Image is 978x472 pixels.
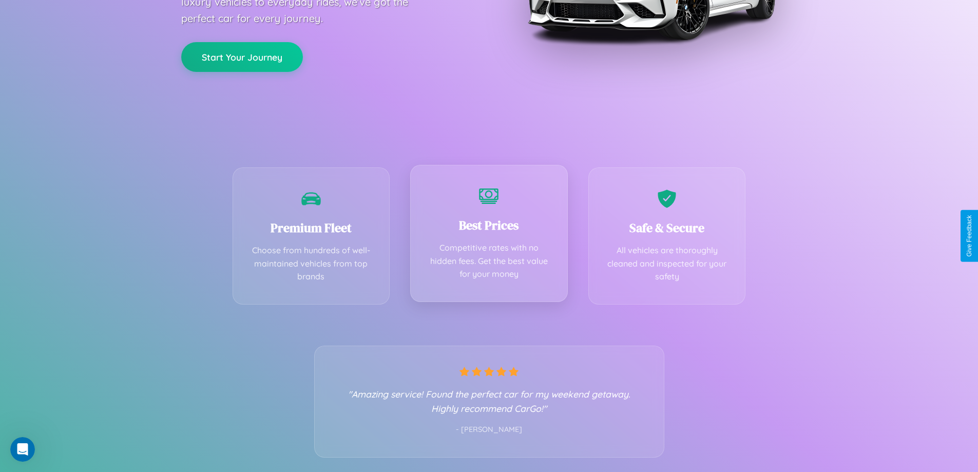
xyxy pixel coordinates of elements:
p: Choose from hundreds of well-maintained vehicles from top brands [248,244,374,284]
h3: Premium Fleet [248,219,374,236]
iframe: Intercom live chat [10,437,35,462]
p: Competitive rates with no hidden fees. Get the best value for your money [426,241,552,281]
button: Start Your Journey [181,42,303,72]
p: - [PERSON_NAME] [335,423,643,437]
h3: Best Prices [426,217,552,234]
h3: Safe & Secure [604,219,730,236]
div: Give Feedback [966,215,973,257]
p: All vehicles are thoroughly cleaned and inspected for your safety [604,244,730,284]
p: "Amazing service! Found the perfect car for my weekend getaway. Highly recommend CarGo!" [335,387,643,416]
